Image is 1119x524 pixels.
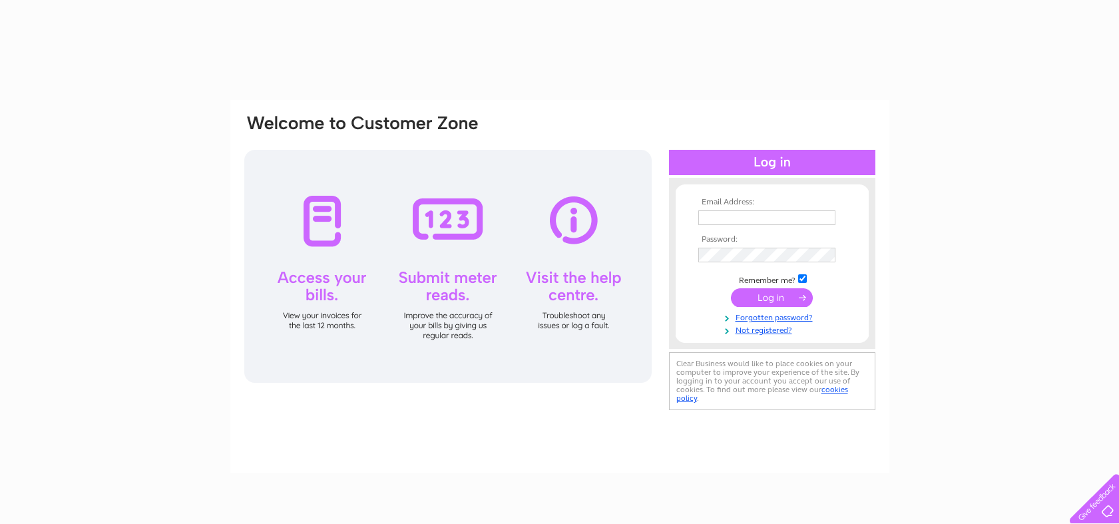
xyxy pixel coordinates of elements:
a: Not registered? [698,323,849,336]
div: Clear Business would like to place cookies on your computer to improve your experience of the sit... [669,352,875,410]
td: Remember me? [695,272,849,286]
a: Forgotten password? [698,310,849,323]
a: cookies policy [676,385,848,403]
th: Password: [695,235,849,244]
th: Email Address: [695,198,849,207]
input: Submit [731,288,813,307]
